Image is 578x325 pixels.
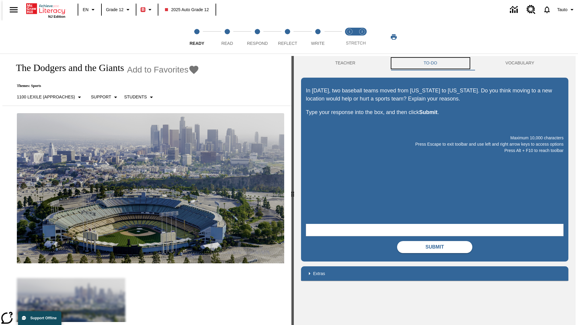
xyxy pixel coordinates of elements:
button: Profile/Settings [555,4,578,15]
span: 2025 Auto Grade 12 [165,7,209,13]
img: Dodgers stadium. [17,113,284,264]
div: activity [294,56,576,325]
div: reading [2,56,291,322]
button: Print [384,32,403,42]
span: Tauto [557,7,567,13]
span: STRETCH [346,41,366,45]
button: Submit [397,241,472,253]
button: Write step 5 of 5 [300,20,335,54]
button: Language: EN, Select a language [80,4,99,15]
div: Press Enter or Spacebar and then press right and left arrow keys to move the slider [291,56,294,325]
span: Respond [247,41,268,46]
button: Select Lexile, 1100 Lexile (Approaches) [14,92,85,103]
span: NJ Edition [48,15,65,18]
button: Ready step 1 of 5 [179,20,214,54]
span: Read [221,41,233,46]
span: Reflect [278,41,297,46]
span: Ready [190,41,204,46]
button: Stretch Read step 1 of 2 [341,20,358,54]
a: Data Center [506,2,523,18]
button: Boost Class color is red. Change class color [138,4,156,15]
h1: The Dodgers and the Giants [10,62,124,73]
p: Maximum 10,000 characters [306,135,564,141]
button: Scaffolds, Support [89,92,122,103]
p: Type your response into the box, and then click . [306,108,564,116]
div: Home [26,2,65,18]
p: Press Alt + F10 to reach toolbar [306,147,564,154]
span: Write [311,41,325,46]
p: In [DATE], two baseball teams moved from [US_STATE] to [US_STATE]. Do you think moving to a new l... [306,87,564,103]
p: 1100 Lexile (Approaches) [17,94,75,100]
button: VOCABULARY [471,56,568,70]
span: EN [83,7,89,13]
body: Maximum 10,000 characters Press Escape to exit toolbar and use left and right arrow keys to acces... [2,5,88,10]
button: Grade: Grade 12, Select a grade [104,4,134,15]
button: Reflect step 4 of 5 [270,20,305,54]
span: Grade 12 [106,7,123,13]
a: Resource Center, Will open in new tab [523,2,539,18]
button: Stretch Respond step 2 of 2 [353,20,371,54]
span: Add to Favorites [127,65,188,75]
p: Students [124,94,147,100]
button: Select Student [122,92,157,103]
div: Extras [301,266,568,281]
strong: Submit [419,109,437,115]
button: Teacher [301,56,390,70]
div: Instructional Panel Tabs [301,56,568,70]
button: Support Offline [18,311,61,325]
button: Respond step 3 of 5 [240,20,275,54]
span: B [141,6,144,13]
button: Add to Favorites - The Dodgers and the Giants [127,64,199,75]
p: Extras [313,271,325,277]
p: Press Escape to exit toolbar and use left and right arrow keys to access options [306,141,564,147]
button: Open side menu [5,1,23,19]
span: Support Offline [30,316,57,320]
button: Read step 2 of 5 [210,20,244,54]
a: Notifications [539,2,555,17]
text: 1 [349,30,350,33]
button: TO-DO [390,56,471,70]
text: 2 [361,30,363,33]
p: Themes: Sports [10,84,199,88]
p: Support [91,94,111,100]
